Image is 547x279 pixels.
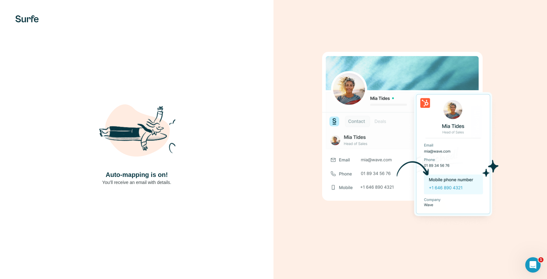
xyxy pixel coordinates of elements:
[322,52,499,227] img: Download Success
[102,179,171,186] p: You’ll receive an email with details.
[99,93,175,170] img: Shaka Illustration
[106,170,168,179] h4: Auto-mapping is on!
[15,15,39,22] img: Surfe's logo
[525,257,541,273] iframe: Intercom live chat
[538,257,543,262] span: 1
